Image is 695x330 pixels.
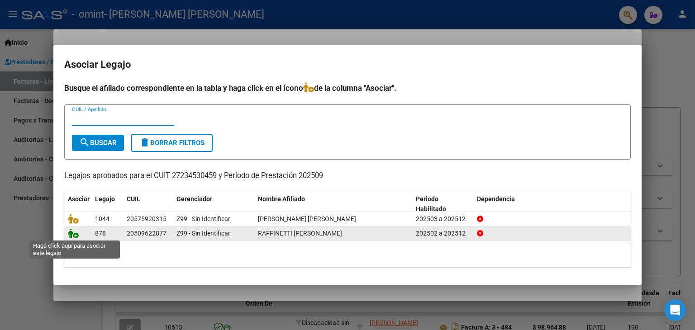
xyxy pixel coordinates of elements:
[173,189,254,219] datatable-header-cell: Gerenciador
[416,214,470,224] div: 202503 a 202512
[68,195,90,203] span: Asociar
[131,134,213,152] button: Borrar Filtros
[91,189,123,219] datatable-header-cell: Legajo
[72,135,124,151] button: Buscar
[95,215,109,222] span: 1044
[258,230,342,237] span: RAFFINETTI SALATINO ALEJANDRO
[127,228,167,239] div: 20509622877
[64,170,631,182] p: Legajos aprobados para el CUIT 27234530459 y Período de Prestación 202509
[416,195,446,213] span: Periodo Habilitado
[176,195,212,203] span: Gerenciador
[64,189,91,219] datatable-header-cell: Asociar
[477,195,515,203] span: Dependencia
[127,195,140,203] span: CUIL
[64,56,631,73] h2: Asociar Legajo
[64,82,631,94] h4: Busque el afiliado correspondiente en la tabla y haga click en el ícono de la columna "Asociar".
[412,189,473,219] datatable-header-cell: Periodo Habilitado
[64,244,631,267] div: 2 registros
[139,139,205,147] span: Borrar Filtros
[416,228,470,239] div: 202502 a 202512
[95,230,106,237] span: 878
[127,214,167,224] div: 20575920315
[79,137,90,148] mat-icon: search
[664,299,686,321] div: Open Intercom Messenger
[176,230,230,237] span: Z99 - Sin Identificar
[258,215,356,222] span: PARADA BAUTISTA ESTEBAN
[258,195,305,203] span: Nombre Afiliado
[254,189,412,219] datatable-header-cell: Nombre Afiliado
[79,139,117,147] span: Buscar
[95,195,115,203] span: Legajo
[139,137,150,148] mat-icon: delete
[123,189,173,219] datatable-header-cell: CUIL
[176,215,230,222] span: Z99 - Sin Identificar
[473,189,631,219] datatable-header-cell: Dependencia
